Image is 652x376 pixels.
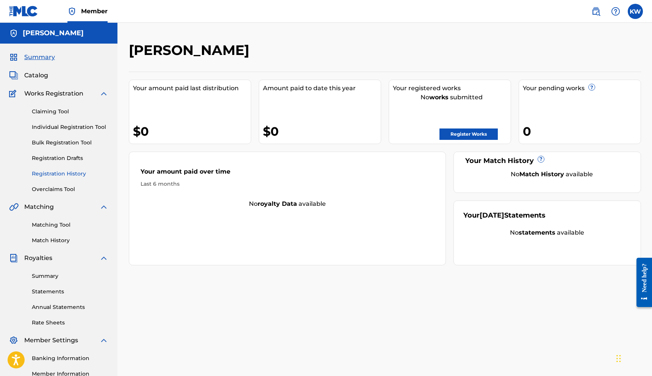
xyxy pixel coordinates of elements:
[32,237,108,244] a: Match History
[631,252,652,313] iframe: Resource Center
[99,336,108,345] img: expand
[439,128,498,140] a: Register Works
[81,7,108,16] span: Member
[538,156,544,162] span: ?
[9,71,48,80] a: CatalogCatalog
[523,84,641,93] div: Your pending works
[23,29,84,38] h5: Kenneth Wilson
[24,71,48,80] span: Catalog
[32,272,108,280] a: Summary
[9,71,18,80] img: Catalog
[32,354,108,362] a: Banking Information
[614,340,652,376] iframe: Chat Widget
[9,202,19,211] img: Matching
[9,254,18,263] img: Royalties
[519,229,555,236] strong: statements
[32,185,108,193] a: Overclaims Tool
[99,89,108,98] img: expand
[133,123,251,140] div: $0
[9,53,55,62] a: SummarySummary
[67,7,77,16] img: Top Rightsholder
[393,93,511,102] div: No submitted
[463,228,631,237] div: No available
[588,4,604,19] a: Public Search
[24,336,78,345] span: Member Settings
[9,336,18,345] img: Member Settings
[519,171,564,178] strong: Match History
[263,123,381,140] div: $0
[32,319,108,327] a: Rate Sheets
[9,6,38,17] img: MLC Logo
[9,89,19,98] img: Works Registration
[32,288,108,296] a: Statements
[32,221,108,229] a: Matching Tool
[32,123,108,131] a: Individual Registration Tool
[24,254,52,263] span: Royalties
[99,254,108,263] img: expand
[429,94,449,101] strong: works
[463,210,546,221] div: Your Statements
[589,84,595,90] span: ?
[473,170,631,179] div: No available
[263,84,381,93] div: Amount paid to date this year
[9,53,18,62] img: Summary
[24,202,54,211] span: Matching
[32,154,108,162] a: Registration Drafts
[32,139,108,147] a: Bulk Registration Tool
[591,7,600,16] img: search
[393,84,511,93] div: Your registered works
[523,123,641,140] div: 0
[628,4,643,19] div: User Menu
[32,170,108,178] a: Registration History
[258,200,297,207] strong: royalty data
[480,211,504,219] span: [DATE]
[608,4,623,19] div: Help
[24,53,55,62] span: Summary
[141,167,435,180] div: Your amount paid over time
[129,199,446,208] div: No available
[616,347,621,370] div: Drag
[611,7,620,16] img: help
[463,156,631,166] div: Your Match History
[141,180,435,188] div: Last 6 months
[129,42,253,59] h2: [PERSON_NAME]
[99,202,108,211] img: expand
[9,29,18,38] img: Accounts
[24,89,83,98] span: Works Registration
[32,108,108,116] a: Claiming Tool
[133,84,251,93] div: Your amount paid last distribution
[32,303,108,311] a: Annual Statements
